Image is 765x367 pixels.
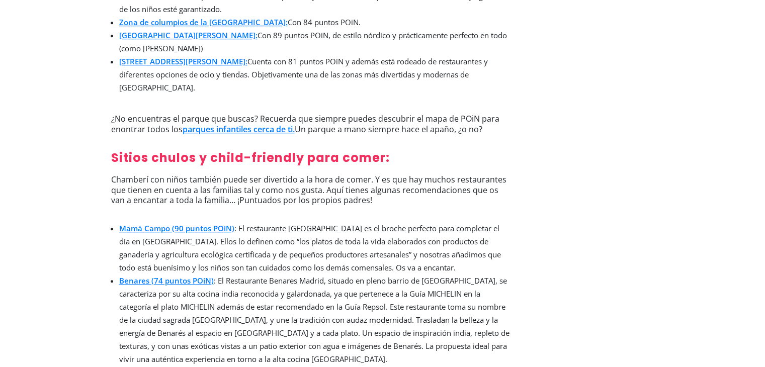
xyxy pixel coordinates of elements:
a: [GEOGRAPHIC_DATA][PERSON_NAME]: [119,30,258,40]
li: : El restaurante [GEOGRAPHIC_DATA] es el broche perfecto para completar el día en [GEOGRAPHIC_DAT... [119,222,511,274]
li: Con 89 puntos POiN, de estilo nórdico y prácticamente perfecto en todo (como [PERSON_NAME]) [119,29,511,55]
strong: Sitios chulos y child-friendly para comer: [111,149,390,166]
a: [STREET_ADDRESS][PERSON_NAME]: [119,56,247,66]
a: Mamá Campo (90 puntos POiN) [119,223,234,233]
li: : El Restaurante Benares Madrid, situado en pleno barrio de [GEOGRAPHIC_DATA], se caracteriza por... [119,274,511,365]
p: Chamberí con niños también puede ser divertido a la hora de comer. Y es que hay muchos restaurant... [111,174,511,214]
a: Benares (74 puntos POiN) [119,276,214,286]
li: Cuenta con 81 puntos POiN y además está rodeado de restaurantes y diferentes opciones de ocio y t... [119,55,511,94]
a: Zona de columpios de la [GEOGRAPHIC_DATA]: [119,17,288,27]
p: ¿No encuentras el parque que buscas? Recuerda que siempre puedes descubrir el mapa de POiN para e... [111,114,511,143]
li: Con 84 puntos POiN. [119,16,511,29]
a: parques infantiles cerca de ti. [183,124,295,135]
